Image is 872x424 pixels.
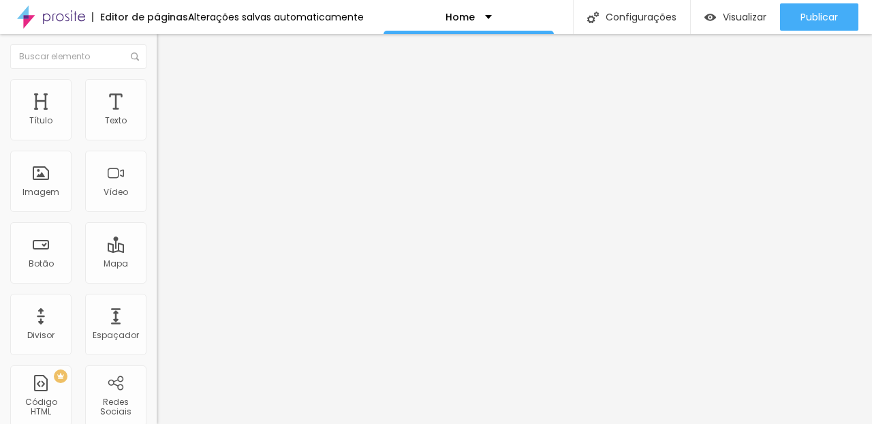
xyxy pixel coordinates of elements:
button: Visualizar [691,3,780,31]
input: Buscar elemento [10,44,146,69]
p: Home [446,12,475,22]
img: Icone [131,52,139,61]
span: Visualizar [723,12,766,22]
div: Divisor [27,331,54,340]
div: Editor de páginas [92,12,188,22]
div: Vídeo [104,187,128,197]
button: Publicar [780,3,858,31]
div: Código HTML [14,397,67,417]
div: Imagem [22,187,59,197]
img: Icone [587,12,599,23]
div: Título [29,116,52,125]
div: Texto [105,116,127,125]
div: Botão [29,259,54,269]
div: Redes Sociais [89,397,142,417]
div: Mapa [104,259,128,269]
img: view-1.svg [704,12,716,23]
div: Alterações salvas automaticamente [188,12,364,22]
div: Espaçador [93,331,139,340]
span: Publicar [800,12,838,22]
